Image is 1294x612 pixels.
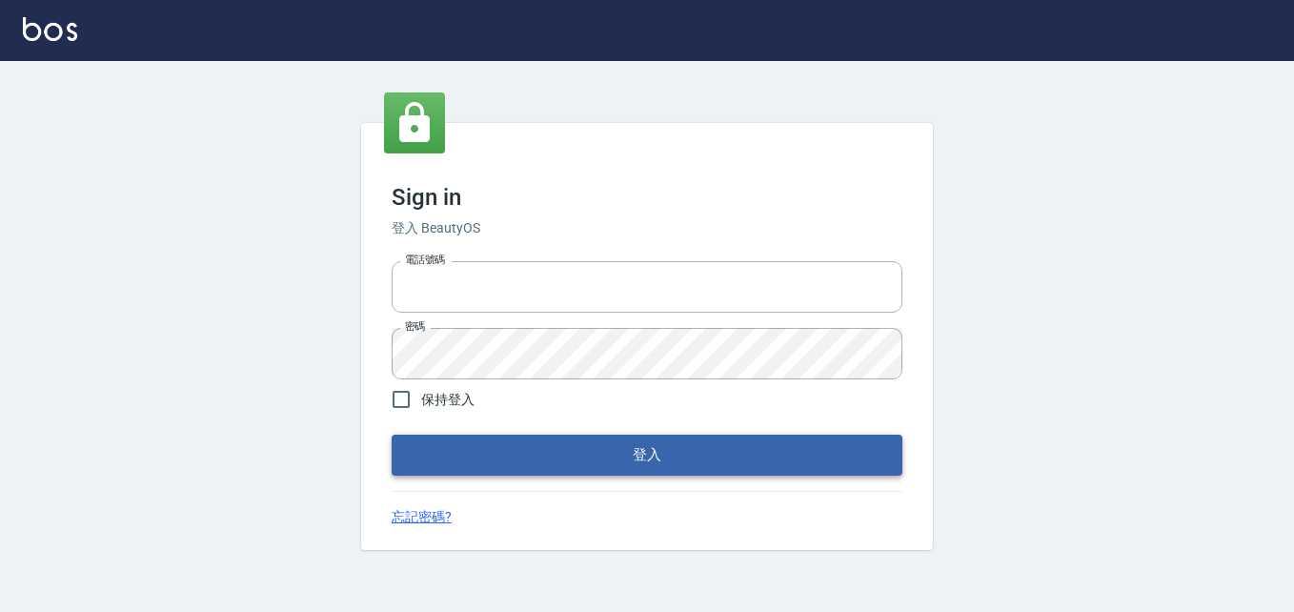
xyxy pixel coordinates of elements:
h3: Sign in [392,184,902,211]
h6: 登入 BeautyOS [392,218,902,238]
img: Logo [23,17,77,41]
span: 保持登入 [421,390,475,410]
label: 密碼 [405,319,425,334]
label: 電話號碼 [405,253,445,267]
button: 登入 [392,435,902,475]
a: 忘記密碼? [392,507,452,527]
